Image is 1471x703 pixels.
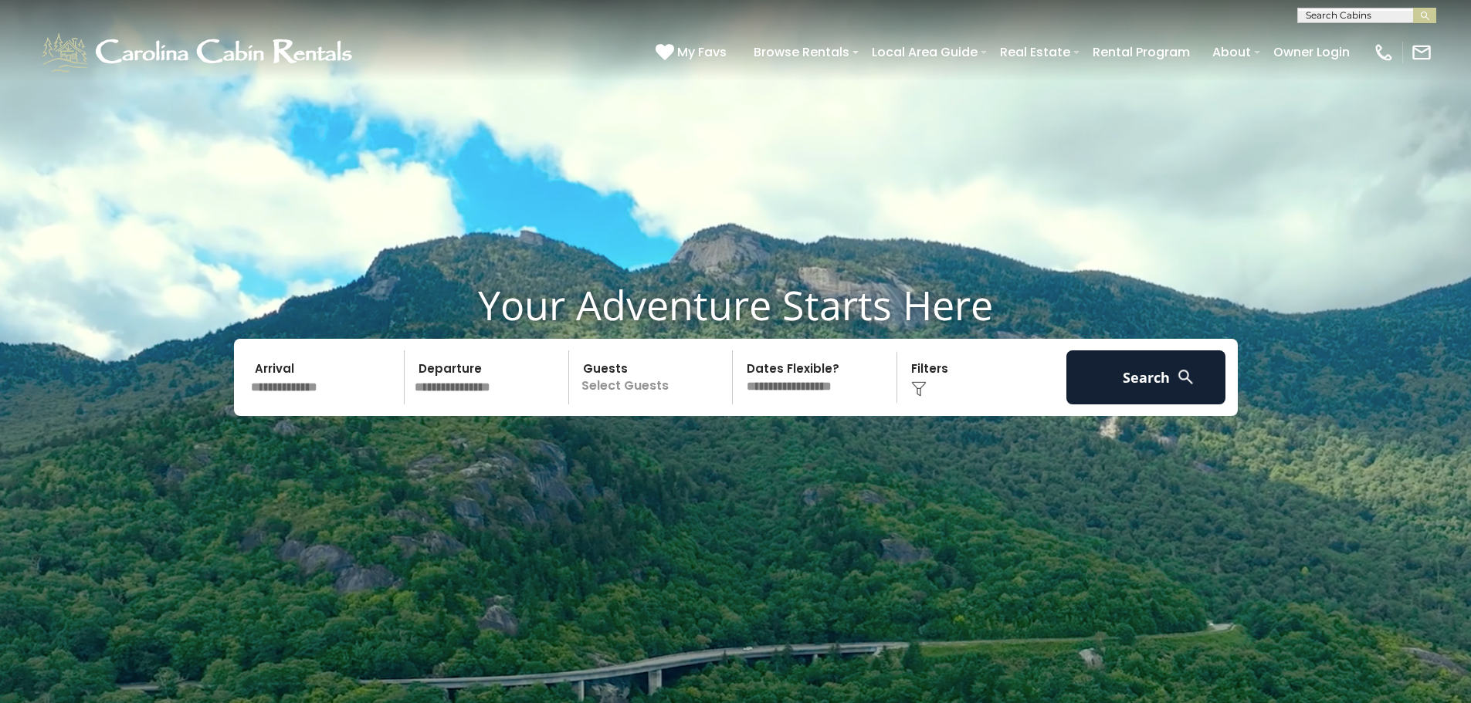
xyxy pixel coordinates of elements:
[1205,39,1259,66] a: About
[992,39,1078,66] a: Real Estate
[1266,39,1357,66] a: Owner Login
[1373,42,1395,63] img: phone-regular-white.png
[911,381,927,397] img: filter--v1.png
[1176,367,1195,387] img: search-regular-white.png
[12,281,1459,329] h1: Your Adventure Starts Here
[864,39,985,66] a: Local Area Guide
[574,350,733,404] p: Select Guests
[1411,42,1432,63] img: mail-regular-white.png
[1066,350,1226,404] button: Search
[656,42,730,63] a: My Favs
[677,42,727,62] span: My Favs
[1085,39,1198,66] a: Rental Program
[746,39,857,66] a: Browse Rentals
[39,29,359,76] img: White-1-1-2.png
